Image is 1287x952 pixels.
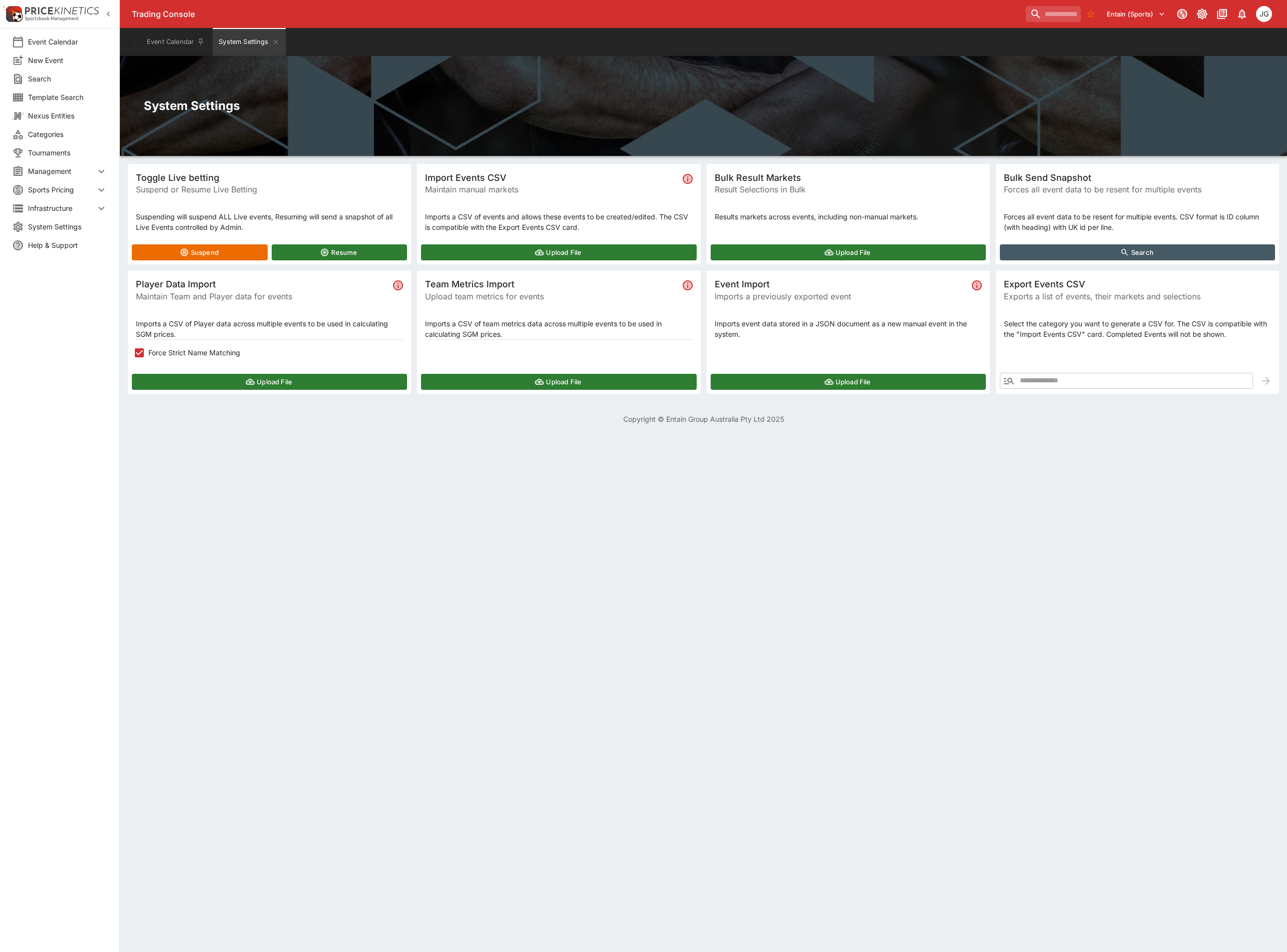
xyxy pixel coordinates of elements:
[421,244,696,260] button: Upload File
[1004,290,1271,302] span: Exports a list of events, their markets and selections
[28,55,107,65] span: New Event
[28,203,95,213] span: Infrastructure
[141,28,211,56] button: Event Calendar
[711,244,986,260] button: Upload File
[144,98,1263,113] h2: System Settings
[272,244,408,260] button: Resume
[1213,5,1231,23] button: Documentation
[3,4,23,24] img: PriceKinetics Logo
[425,183,678,195] span: Maintain manual markets
[213,28,285,56] button: System Settings
[136,290,389,302] span: Maintain Team and Player data for events
[1004,183,1271,195] span: Forces all event data to be resent for multiple events
[425,172,678,183] span: Import Events CSV
[425,211,692,232] p: Imports a CSV of events and allows these events to be created/edited. The CSV is compatible with ...
[1000,244,1275,260] button: Search
[1004,172,1271,183] span: Bulk Send Snapshot
[1173,5,1191,23] button: Connected to PK
[148,347,240,358] span: Force Strict Name Matching
[1083,6,1099,22] button: No Bookmarks
[1253,3,1275,25] button: James Gordon
[136,318,403,339] p: Imports a CSV of Player data across multiple events to be used in calculating SGM prices.
[715,278,968,290] span: Event Import
[28,221,107,232] span: System Settings
[425,318,692,339] p: Imports a CSV of team metrics data across multiple events to be used in calculating SGM prices.
[136,183,403,195] span: Suspend or Resume Live Betting
[120,414,1287,424] p: Copyright © Entain Group Australia Pty Ltd 2025
[28,166,95,176] span: Management
[25,7,99,14] img: PriceKinetics
[136,172,403,183] span: Toggle Live betting
[28,240,107,250] span: Help & Support
[28,110,107,121] span: Nexus Entities
[28,36,107,47] span: Event Calendar
[28,184,95,195] span: Sports Pricing
[425,290,678,302] span: Upload team metrics for events
[1233,5,1251,23] button: Notifications
[28,73,107,84] span: Search
[136,278,389,290] span: Player Data Import
[715,318,982,339] p: Imports event data stored in a JSON document as a new manual event in the system.
[132,374,407,390] button: Upload File
[28,147,107,158] span: Tournaments
[715,211,982,222] p: Results markets across events, including non-manual markets.
[1004,278,1271,290] span: Export Events CSV
[25,16,79,21] img: Sportsbook Management
[1101,6,1171,22] button: Select Tenant
[1004,318,1271,339] p: Select the category you want to generate a CSV for. The CSV is compatible with the "Import Events...
[28,92,107,102] span: Template Search
[715,290,968,302] span: Imports a previously exported event
[715,172,982,183] span: Bulk Result Markets
[421,374,696,390] button: Upload File
[1026,6,1081,22] input: search
[132,244,268,260] button: Suspend
[1193,5,1211,23] button: Toggle light/dark mode
[1256,6,1272,22] div: James Gordon
[1004,211,1271,232] p: Forces all event data to be resent for multiple events. CSV format is ID column (with heading) wi...
[136,211,403,232] p: Suspending will suspend ALL Live events, Resuming will send a snapshot of all Live Events control...
[711,374,986,390] button: Upload File
[425,278,678,290] span: Team Metrics Import
[715,183,982,195] span: Result Selections in Bulk
[28,129,107,139] span: Categories
[132,9,1022,19] div: Trading Console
